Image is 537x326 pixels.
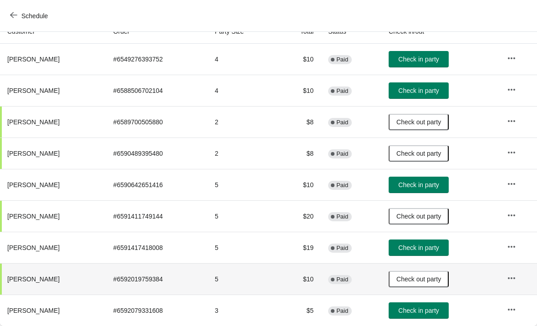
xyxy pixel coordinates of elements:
span: Paid [336,244,348,252]
button: Check out party [389,145,449,162]
td: # 6591417418008 [106,232,208,263]
td: # 6589700505880 [106,106,208,138]
button: Check in party [389,51,449,67]
td: $5 [277,295,321,326]
span: [PERSON_NAME] [7,213,60,220]
span: [PERSON_NAME] [7,87,60,94]
td: 5 [208,169,277,200]
td: 3 [208,295,277,326]
button: Check in party [389,239,449,256]
span: Paid [336,276,348,283]
span: Check in party [398,244,439,251]
span: [PERSON_NAME] [7,307,60,314]
td: 2 [208,138,277,169]
button: Check in party [389,82,449,99]
button: Schedule [5,8,55,24]
button: Check out party [389,271,449,287]
td: $8 [277,106,321,138]
span: [PERSON_NAME] [7,275,60,283]
td: # 6590642651416 [106,169,208,200]
td: 4 [208,44,277,75]
span: Paid [336,213,348,220]
td: # 6592019759384 [106,263,208,295]
button: Check in party [389,302,449,319]
td: $10 [277,169,321,200]
button: Check out party [389,114,449,130]
span: [PERSON_NAME] [7,244,60,251]
td: 5 [208,263,277,295]
span: [PERSON_NAME] [7,181,60,188]
td: # 6590489395480 [106,138,208,169]
td: $8 [277,138,321,169]
span: [PERSON_NAME] [7,56,60,63]
td: 4 [208,75,277,106]
td: # 6549276393752 [106,44,208,75]
span: Check out party [396,118,441,126]
span: Check in party [398,181,439,188]
td: $20 [277,200,321,232]
td: 2 [208,106,277,138]
td: 5 [208,232,277,263]
span: Check out party [396,275,441,283]
td: $19 [277,232,321,263]
span: Check in party [398,56,439,63]
span: Paid [336,307,348,315]
span: Paid [336,56,348,63]
span: Paid [336,87,348,95]
span: Check out party [396,150,441,157]
button: Check in party [389,177,449,193]
td: $10 [277,75,321,106]
span: Paid [336,119,348,126]
button: Check out party [389,208,449,224]
td: 5 [208,200,277,232]
span: Paid [336,182,348,189]
td: # 6591411749144 [106,200,208,232]
td: $10 [277,263,321,295]
td: $10 [277,44,321,75]
span: Check out party [396,213,441,220]
span: Check in party [398,307,439,314]
span: Schedule [21,12,48,20]
span: [PERSON_NAME] [7,150,60,157]
span: Paid [336,150,348,158]
td: # 6588506702104 [106,75,208,106]
td: # 6592079331608 [106,295,208,326]
span: [PERSON_NAME] [7,118,60,126]
span: Check in party [398,87,439,94]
